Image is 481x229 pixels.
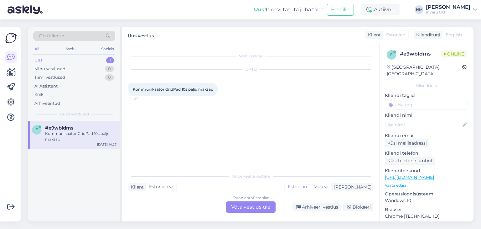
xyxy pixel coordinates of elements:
span: Estonian [386,32,405,38]
div: Socials [100,45,115,53]
a: [URL][DOMAIN_NAME] [385,174,434,180]
div: Tiimi vestlused [34,74,65,81]
div: Klient [128,184,144,190]
div: [DATE] 14:27 [97,142,116,147]
span: Estonian [149,184,168,190]
span: e [35,127,38,132]
div: [PERSON_NAME] [426,5,470,10]
div: AI Assistent [34,83,58,89]
input: Lisa tag [385,100,468,109]
span: Kommunikaator GridPad 10s palju maksap [133,87,213,92]
p: Brauser [385,206,468,213]
div: Invaru OÜ [426,10,470,15]
div: [DATE] [128,67,373,72]
div: Klient [365,32,381,38]
div: Minu vestlused [34,66,65,72]
div: 0 [105,74,114,81]
span: 14:27 [130,96,154,101]
div: 1 [106,57,114,63]
div: Klienditugi [414,32,440,38]
div: Web [65,45,76,53]
p: Operatsioonisüsteem [385,191,468,197]
span: Otsi kliente [39,33,64,39]
p: Kliendi email [385,132,468,139]
div: Blokeeri [343,203,373,211]
div: All [33,45,40,53]
span: Uued vestlused [60,111,89,117]
div: # e9wbldms [400,50,441,58]
p: Vaata edasi ... [385,183,468,188]
div: HM [415,5,423,14]
p: Kliendi nimi [385,112,468,119]
button: Emailid [327,4,354,16]
div: 0 [105,66,114,72]
p: Klienditeekond [385,168,468,174]
div: Võta vestlus üle [226,201,276,213]
div: Arhiveeri vestlus [292,203,341,211]
div: Kommunikaator GridPad 10s palju maksap [45,131,116,142]
p: Kliendi telefon [385,150,468,157]
span: Online [441,51,467,57]
span: English [446,32,462,38]
div: Aktiivne [361,4,400,15]
div: [PERSON_NAME] [332,184,371,190]
div: Estonian [285,182,310,192]
img: Askly Logo [5,32,17,44]
div: Arhiveeritud [34,100,60,107]
span: e [390,52,393,57]
div: Küsi telefoninumbrit [385,157,435,165]
div: Estonian to Estonian [232,195,270,201]
div: Valige keel ja vastake [128,173,373,179]
p: Chrome [TECHNICAL_ID] [385,213,468,220]
div: Kõik [34,92,44,98]
div: Uus [34,57,43,63]
input: Lisa nimi [385,121,461,128]
a: [PERSON_NAME]Invaru OÜ [426,5,477,15]
p: Kliendi tag'id [385,92,468,99]
p: Windows 10 [385,197,468,204]
div: Vestlus algas [128,53,373,59]
div: Kliendi info [385,83,468,88]
div: Proovi tasuta juba täna: [254,6,324,13]
div: Küsi meiliaadressi [385,139,429,147]
label: Uus vestlus [128,31,154,39]
span: #e9wbldms [45,125,74,131]
span: Muu [313,184,323,189]
b: Uus! [254,7,266,13]
div: [GEOGRAPHIC_DATA], [GEOGRAPHIC_DATA] [387,64,462,77]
